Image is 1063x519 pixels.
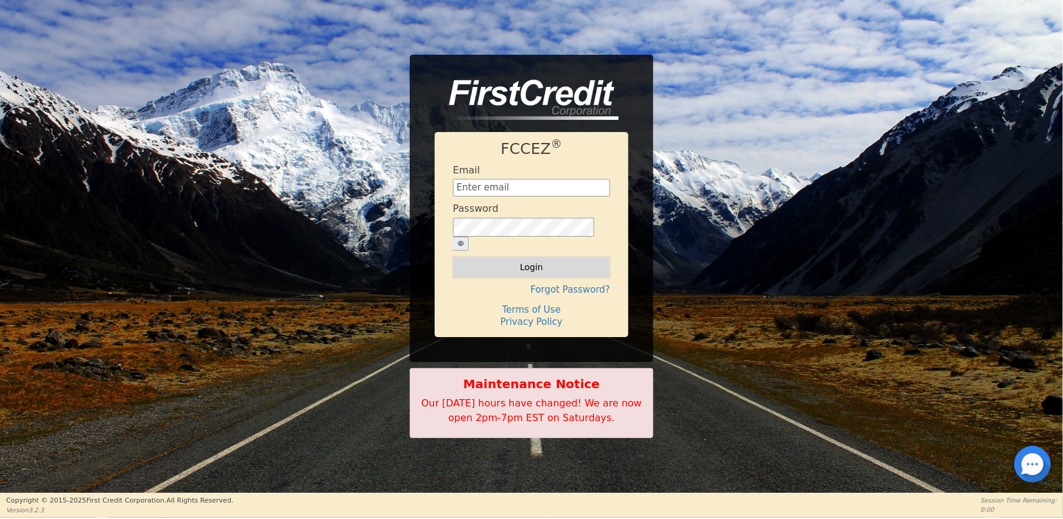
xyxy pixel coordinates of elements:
[453,179,610,197] input: Enter email
[453,164,480,176] h4: Email
[6,506,233,515] p: Version 3.2.3
[453,140,610,158] h1: FCCEZ
[166,496,233,504] span: All Rights Reserved.
[981,505,1057,514] p: 0:00
[453,304,610,315] h4: Terms of Use
[453,218,594,237] input: password
[453,316,610,327] h4: Privacy Policy
[453,284,610,295] h4: Forgot Password?
[453,257,610,277] button: Login
[981,496,1057,505] p: Session Time Remaining:
[421,397,642,423] span: Our [DATE] hours have changed! We are now open 2pm-7pm EST on Saturdays.
[453,203,499,214] h4: Password
[416,375,647,393] b: Maintenance Notice
[435,80,619,120] img: logo-CMu_cnol.png
[6,496,233,506] p: Copyright © 2015- 2025 First Credit Corporation.
[551,138,563,150] sup: ®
